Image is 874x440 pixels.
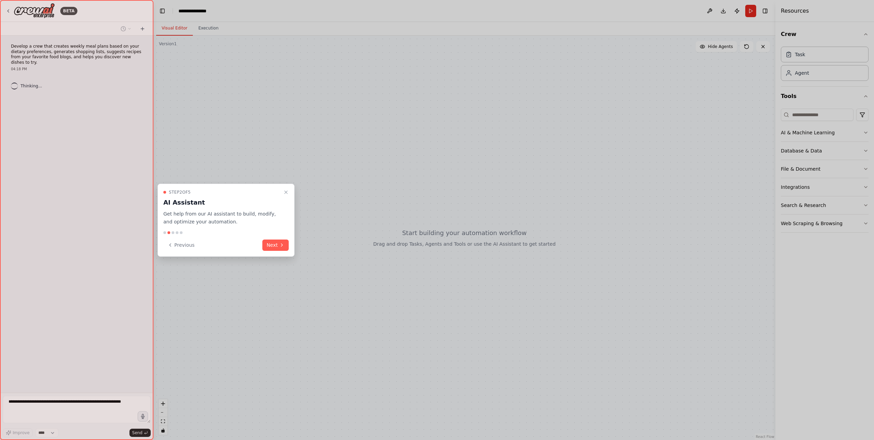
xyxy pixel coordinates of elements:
[163,198,280,207] h3: AI Assistant
[163,210,280,226] p: Get help from our AI assistant to build, modify, and optimize your automation.
[158,6,167,16] button: Hide left sidebar
[262,240,289,251] button: Next
[282,188,290,196] button: Close walkthrough
[169,190,191,195] span: Step 2 of 5
[163,240,199,251] button: Previous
